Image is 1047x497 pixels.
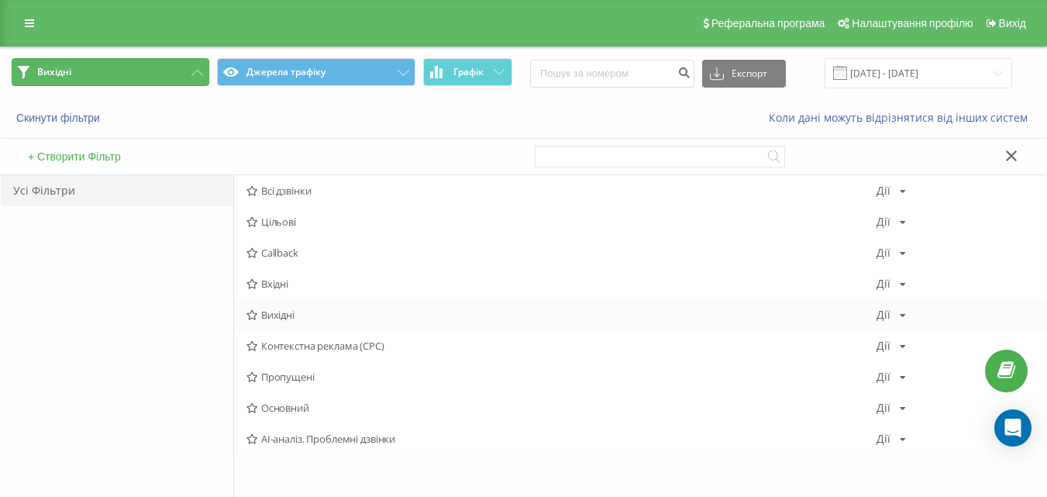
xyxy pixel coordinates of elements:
span: Вихід [999,17,1026,29]
div: Дії [877,402,890,413]
a: Коли дані можуть відрізнятися вiд інших систем [769,110,1035,125]
span: Налаштування профілю [852,17,973,29]
div: Дії [877,309,890,320]
button: Вихідні [12,58,209,86]
span: Контекстна реклама (CPC) [246,340,877,351]
div: Дії [877,433,890,444]
button: Скинути фільтри [12,111,108,125]
div: Дії [877,278,890,289]
span: Пропущені [246,371,877,382]
button: Джерела трафіку [217,58,415,86]
span: Callback [246,247,877,258]
span: Вихідні [37,66,71,78]
span: Реферальна програма [711,17,825,29]
span: Графік [453,67,484,78]
button: + Створити Фільтр [23,150,126,164]
input: Пошук за номером [530,60,694,88]
span: Вихідні [246,309,877,320]
span: Цільові [246,216,877,227]
div: Дії [877,371,890,382]
span: Основний [246,402,877,413]
div: Дії [877,216,890,227]
div: Дії [877,247,890,258]
button: Закрити [1001,149,1023,165]
span: AI-аналіз. Проблемні дзвінки [246,433,877,444]
button: Експорт [702,60,786,88]
span: Всі дзвінки [246,185,877,196]
span: Вхідні [246,278,877,289]
button: Графік [423,58,512,86]
div: Усі Фільтри [1,175,233,206]
div: Дії [877,340,890,351]
div: Open Intercom Messenger [994,409,1032,447]
div: Дії [877,185,890,196]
